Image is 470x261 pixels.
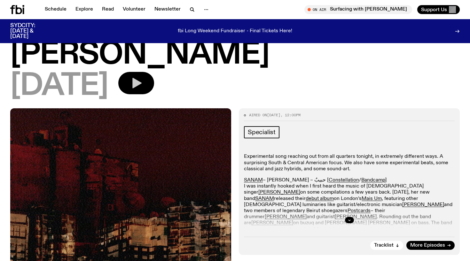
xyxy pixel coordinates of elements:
[362,196,382,201] a: Mais Um
[417,5,460,14] button: Support Us
[10,72,108,101] span: [DATE]
[98,5,118,14] a: Read
[329,178,359,183] a: Constellation
[249,112,267,118] span: Aired on
[244,126,279,138] a: Specialist
[119,5,149,14] a: Volunteer
[410,243,445,248] span: More Episodes
[306,196,334,201] a: debut album
[244,178,263,183] a: SANAM
[248,129,276,136] span: Specialist
[361,178,385,183] a: Bandcamp
[255,196,274,201] a: SANAM
[151,5,184,14] a: Newsletter
[72,5,97,14] a: Explore
[10,12,460,69] h1: Utility Fog with [PERSON_NAME]
[406,241,455,250] a: More Episodes
[374,243,394,248] span: Tracklist
[370,241,403,250] button: Tracklist
[402,202,444,207] a: [PERSON_NAME]
[178,28,292,34] p: fbi Long Weekend Fundraiser - Final Tickets Here!
[348,208,371,213] a: Postcards
[10,23,51,39] h3: SYDCITY: [DATE] & [DATE]
[304,5,412,14] button: On AirSurfacing with [PERSON_NAME]
[421,7,447,12] span: Support Us
[41,5,70,14] a: Schedule
[244,154,455,172] p: Experimental song reaching out from all quarters tonight, in extremely different ways. A surprisi...
[258,190,300,195] a: [PERSON_NAME]
[280,112,301,118] span: , 12:00pm
[267,112,280,118] span: [DATE]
